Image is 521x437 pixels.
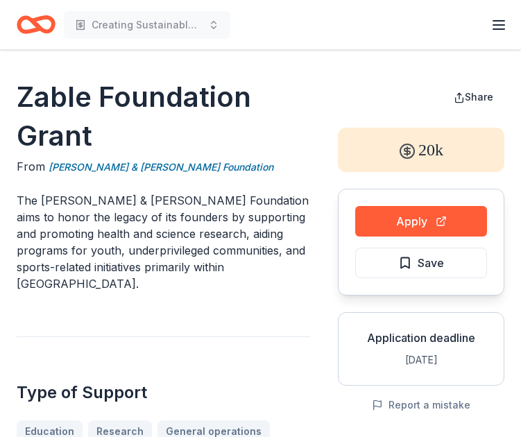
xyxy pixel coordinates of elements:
[17,78,310,155] h1: Zable Foundation Grant
[17,192,310,292] p: The [PERSON_NAME] & [PERSON_NAME] Foundation aims to honor the legacy of its founders by supporti...
[17,8,55,41] a: Home
[92,17,203,33] span: Creating Sustainable and Community-owned access to Healthcare Equipments in remote regions in [GE...
[338,128,504,172] div: 20k
[355,206,487,237] button: Apply
[372,397,470,413] button: Report a mistake
[49,159,273,175] a: [PERSON_NAME] & [PERSON_NAME] Foundation
[418,254,444,272] span: Save
[355,248,487,278] button: Save
[350,352,493,368] div: [DATE]
[350,329,493,346] div: Application deadline
[17,158,310,175] div: From
[465,91,493,103] span: Share
[17,382,310,404] h2: Type of Support
[443,83,504,111] button: Share
[64,11,230,39] button: Creating Sustainable and Community-owned access to Healthcare Equipments in remote regions in [GE...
